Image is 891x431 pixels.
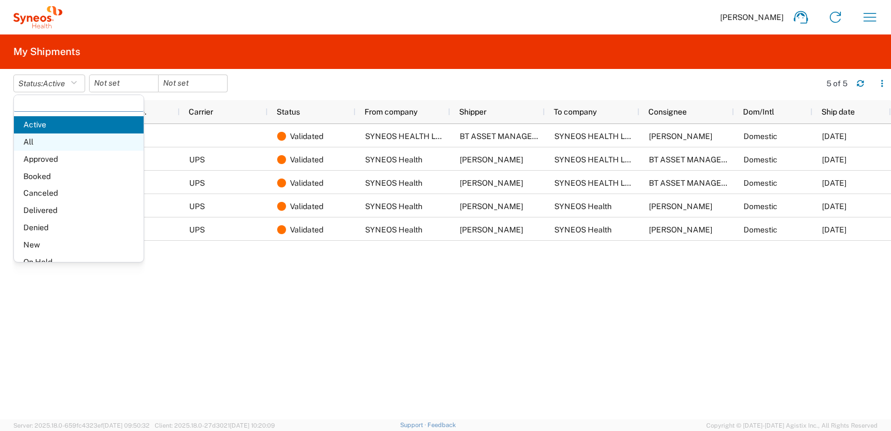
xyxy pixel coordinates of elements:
span: Domestic [744,202,777,211]
span: SYNEOS Health [365,155,422,164]
span: SYNEOS Health [365,225,422,234]
span: Canceled [14,185,144,202]
span: Domestic [744,132,777,141]
span: [PERSON_NAME] [720,12,784,22]
span: UPS [189,202,205,211]
span: 08/06/2025 [822,179,846,187]
span: Shipper [459,107,486,116]
span: UPS [189,155,205,164]
span: SYNEOS HEALTH LLC [365,132,446,141]
span: BT ASSET MANAGEMENT [649,179,744,187]
span: SYNEOS Health [554,202,612,211]
span: Domestic [744,155,777,164]
span: Delivered [14,202,144,219]
input: Not set [90,75,158,92]
span: Validated [290,148,323,171]
span: On Hold [14,254,144,271]
span: Gayathri Subramanian [460,225,523,234]
span: 08/27/2025 [822,132,846,141]
span: SYNEOS Health [365,202,422,211]
span: SYNEOS Health [365,179,422,187]
span: 07/25/2025 [822,202,846,211]
span: Eric Suen [460,179,523,187]
span: Booked [14,168,144,185]
span: Ta'Rhonda Savage [460,202,523,211]
span: Domestic [744,225,777,234]
span: Domestic [744,179,777,187]
span: Yemii Teshome [649,132,712,141]
span: 07/11/2025 [822,225,846,234]
span: SYNEOS Health [554,225,612,234]
span: SYNEOS HEALTH LLC [554,132,635,141]
span: From company [365,107,417,116]
input: Not set [159,75,227,92]
span: Consignee [648,107,687,116]
span: Validated [290,218,323,241]
span: Active [14,116,144,133]
span: Mia Johnson [460,155,523,164]
span: [DATE] 09:50:32 [103,422,150,429]
span: Status [277,107,300,116]
span: [DATE] 10:20:09 [230,422,275,429]
a: Support [400,422,428,428]
h2: My Shipments [13,45,80,58]
span: Denied [14,219,144,236]
span: BT ASSET MANAGEMENT [649,155,744,164]
span: Validated [290,195,323,218]
span: BT ASSET MANAGEMENT [460,132,554,141]
span: 08/08/2025 [822,155,846,164]
span: Validated [290,125,323,148]
span: Carl Sumpter [649,225,712,234]
span: To company [554,107,597,116]
span: SYNEOS HEALTH LLC [554,155,635,164]
span: Active [43,79,65,88]
span: Client: 2025.18.0-27d3021 [155,422,275,429]
span: Server: 2025.18.0-659fc4323ef [13,422,150,429]
span: Copyright © [DATE]-[DATE] Agistix Inc., All Rights Reserved [706,420,878,430]
a: Feedback [427,422,456,428]
span: Ship date [821,107,855,116]
span: UPS [189,225,205,234]
button: Status:Active [13,75,85,92]
span: UPS [189,179,205,187]
span: Approved [14,151,144,168]
span: Validated [290,171,323,195]
span: All [14,133,144,151]
span: Carl Sumpter [649,202,712,211]
span: Dom/Intl [743,107,774,116]
span: New [14,236,144,254]
div: 5 of 5 [826,78,848,88]
span: Carrier [189,107,213,116]
span: SYNEOS HEALTH LLC [554,179,635,187]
